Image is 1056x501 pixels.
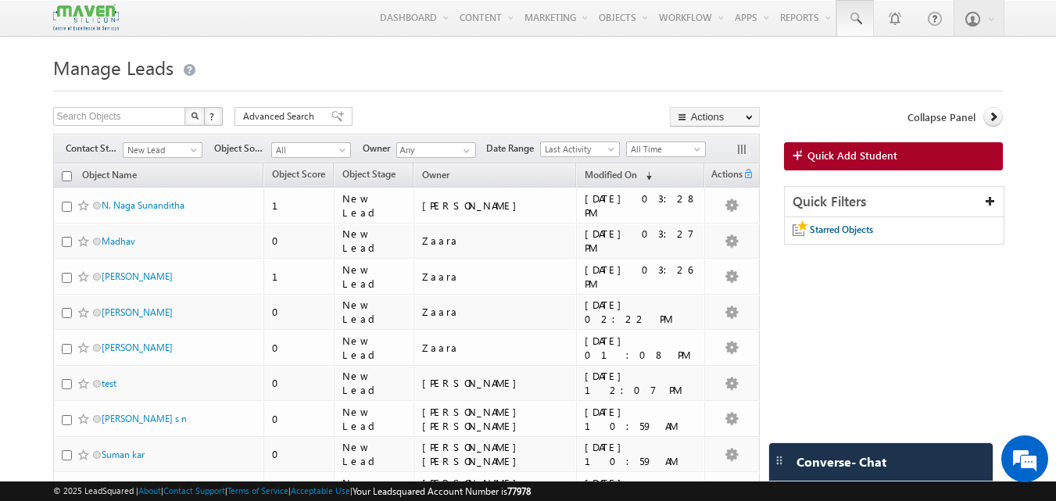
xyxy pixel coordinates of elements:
[907,110,975,124] span: Collapse Panel
[422,169,449,181] span: Owner
[191,112,199,120] img: Search
[342,227,406,255] div: New Lead
[422,305,569,319] div: Zaara
[342,440,406,468] div: New Lead
[585,369,697,397] div: [DATE] 12:07 PM
[53,55,174,80] span: Manage Leads
[62,171,72,181] input: Check all records
[342,168,396,180] span: Object Stage
[639,170,652,182] span: (sorted descending)
[422,376,569,390] div: [PERSON_NAME]
[422,440,569,468] div: [PERSON_NAME] [PERSON_NAME]
[342,405,406,433] div: New Lead
[53,4,119,31] img: Custom Logo
[585,227,697,255] div: [DATE] 03:27 PM
[585,405,697,433] div: [DATE] 10:59 AM
[810,224,873,235] span: Starred Objects
[123,143,198,157] span: New Lead
[272,143,346,157] span: All
[102,270,173,282] a: [PERSON_NAME]
[272,270,327,284] div: 1
[626,141,706,157] a: All Time
[585,169,637,181] span: Modified On
[422,270,569,284] div: Zaara
[541,142,615,156] span: Last Activity
[585,440,697,468] div: [DATE] 10:59 AM
[396,142,476,158] input: Type to Search
[585,298,697,326] div: [DATE] 02:22 PM
[227,485,288,496] a: Terms of Service
[272,447,327,461] div: 0
[243,109,319,123] span: Advanced Search
[272,199,327,213] div: 1
[102,199,184,211] a: N. Naga Sunanditha
[422,341,569,355] div: Zaara
[272,376,327,390] div: 0
[272,168,325,180] span: Object Score
[102,342,173,353] a: [PERSON_NAME]
[163,485,225,496] a: Contact Support
[272,341,327,355] div: 0
[796,455,886,469] span: Converse - Chat
[540,141,620,157] a: Last Activity
[335,166,403,186] a: Object Stage
[422,199,569,213] div: [PERSON_NAME]
[74,166,145,187] a: Object Name
[807,149,897,163] span: Quick Add Student
[138,485,161,496] a: About
[271,142,351,158] a: All
[264,166,333,186] a: Object Score
[342,263,406,291] div: New Lead
[507,485,531,497] span: 77978
[102,235,135,247] a: Madhav
[577,166,660,186] a: Modified On (sorted descending)
[353,485,531,497] span: Your Leadsquared Account Number is
[102,378,116,389] a: test
[670,107,760,127] button: Actions
[272,305,327,319] div: 0
[342,369,406,397] div: New Lead
[486,141,540,156] span: Date Range
[209,109,217,123] span: ?
[272,234,327,248] div: 0
[204,107,223,126] button: ?
[773,454,786,467] img: carter-drag
[705,166,743,186] span: Actions
[272,412,327,426] div: 0
[363,141,396,156] span: Owner
[66,141,123,156] span: Contact Stage
[123,142,202,158] a: New Lead
[342,334,406,362] div: New Lead
[422,234,569,248] div: Zaara
[784,142,1004,170] a: Quick Add Student
[455,143,474,159] a: Show All Items
[214,141,271,156] span: Object Source
[785,187,1004,217] div: Quick Filters
[102,449,145,460] a: Suman kar
[291,485,350,496] a: Acceptable Use
[53,484,531,499] span: © 2025 LeadSquared | | | | |
[102,413,187,424] a: [PERSON_NAME] s n
[102,306,173,318] a: [PERSON_NAME]
[342,191,406,220] div: New Lead
[585,263,697,291] div: [DATE] 03:26 PM
[585,191,697,220] div: [DATE] 03:28 PM
[627,142,701,156] span: All Time
[422,405,569,433] div: [PERSON_NAME] [PERSON_NAME]
[342,298,406,326] div: New Lead
[585,334,697,362] div: [DATE] 01:08 PM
